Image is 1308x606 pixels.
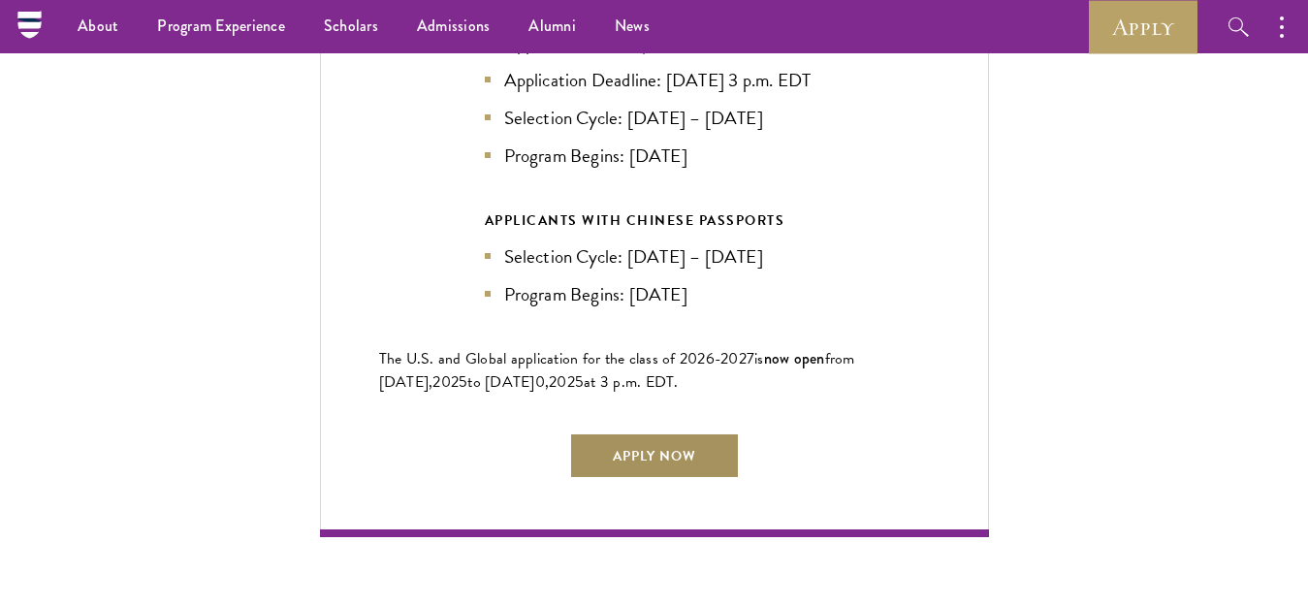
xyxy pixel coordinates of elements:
li: Selection Cycle: [DATE] – [DATE] [485,104,824,132]
span: , [545,370,549,394]
span: is [754,347,764,370]
span: The U.S. and Global application for the class of 202 [379,347,706,370]
span: 5 [459,370,467,394]
li: Program Begins: [DATE] [485,280,824,308]
li: Program Begins: [DATE] [485,142,824,170]
li: Application Deadline: [DATE] 3 p.m. EDT [485,66,824,94]
span: 0 [535,370,545,394]
span: 202 [432,370,459,394]
span: 6 [706,347,715,370]
span: now open [764,347,825,369]
a: Apply Now [569,432,740,479]
span: -202 [715,347,747,370]
div: APPLICANTS WITH CHINESE PASSPORTS [485,208,824,233]
span: at 3 p.m. EDT. [584,370,679,394]
span: 7 [747,347,754,370]
li: Selection Cycle: [DATE] – [DATE] [485,242,824,271]
span: 5 [575,370,584,394]
span: 202 [549,370,575,394]
span: from [DATE], [379,347,855,394]
span: to [DATE] [467,370,534,394]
